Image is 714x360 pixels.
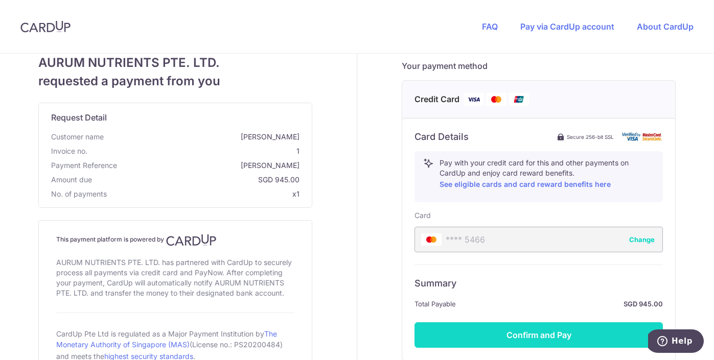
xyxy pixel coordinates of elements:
a: Pay via CardUp account [520,21,614,32]
strong: SGD 945.00 [460,298,663,310]
span: Secure 256-bit SSL [567,133,614,141]
img: Union Pay [509,93,529,106]
span: Credit Card [414,93,459,106]
img: Visa [464,93,484,106]
span: Invoice no. [51,146,87,156]
span: AURUM NUTRIENTS PTE. LTD. [38,54,312,72]
span: [PERSON_NAME] [121,160,300,171]
iframe: Opens a widget where you can find more information [648,329,704,355]
span: requested a payment from you [38,72,312,90]
img: CardUp [166,234,216,246]
span: translation missing: en.payment_reference [51,161,117,170]
a: See eligible cards and card reward benefits here [440,180,611,188]
img: CardUp [20,20,71,33]
span: Amount due [51,175,92,185]
h6: Summary [414,277,663,290]
h6: Card Details [414,131,469,143]
label: Card [414,210,431,221]
span: SGD 945.00 [96,175,300,185]
span: translation missing: en.request_detail [51,112,107,123]
img: card secure [622,132,663,141]
button: Change [629,234,655,245]
h4: This payment platform is powered by [56,234,294,246]
h5: Your payment method [402,60,676,72]
span: [PERSON_NAME] [108,132,300,142]
span: x1 [292,189,300,198]
span: No. of payments [51,189,107,199]
button: Confirm and Pay [414,322,663,348]
a: FAQ [482,21,498,32]
div: AURUM NUTRIENTS PTE. LTD. has partnered with CardUp to securely process all payments via credit c... [56,255,294,300]
p: Pay with your credit card for this and other payments on CardUp and enjoy card reward benefits. [440,158,654,190]
a: About CardUp [637,21,694,32]
span: Customer name [51,132,104,142]
span: 1 [91,146,300,156]
span: Total Payable [414,298,456,310]
img: Mastercard [486,93,506,106]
